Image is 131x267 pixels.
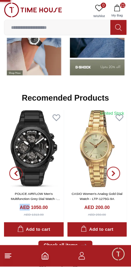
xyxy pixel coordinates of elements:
img: POLICE AIRFLOW Men's Multifunction Grey Dial Watch - PEWGK2239106 [4,110,64,188]
a: Check all items [38,241,93,251]
a: CASIO Women's Analog Gold Dial Watch - LTP-1275G-9A [72,192,123,201]
div: Time House Admin [5,177,131,184]
h2: Recomended Products [22,93,109,104]
em: Minimize [114,3,128,17]
img: CASIO Women's Analog Gold Dial Watch - LTP-1275G-9A [68,110,127,188]
span: Wishlist [91,13,108,18]
em: Back [3,3,17,17]
div: AED 1313.00 [24,212,44,217]
div: Add to cart [17,226,50,234]
h4: AED 200.00 [85,204,110,211]
span: 21 [120,3,126,8]
span: 0 [101,3,106,8]
button: 21My Bag [108,3,127,20]
div: Limited Stock [100,111,124,116]
div: Time House Admin [34,7,93,13]
img: Profile picture of Time House Admin [19,4,30,16]
button: Add to cart [68,223,127,237]
span: 12:04 PM [88,219,105,224]
h4: AED 1050.00 [20,204,48,211]
button: Add to cart [4,223,64,237]
em: Blush [36,190,43,197]
a: 0Wishlist [91,3,108,20]
a: Home [41,252,49,260]
div: Chat Widget [111,247,126,262]
a: POLICE AIRFLOW Men's Multifunction Grey Dial Watch - PEWGK2239106 [11,192,60,206]
div: AED 250.00 [88,212,106,217]
img: ... [4,3,62,17]
span: Hey there! Need help finding the perfect watch? I'm here if you have any questions or need a quic... [10,191,99,222]
div: Add to cart [81,226,114,234]
span: My Bag [109,13,126,18]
